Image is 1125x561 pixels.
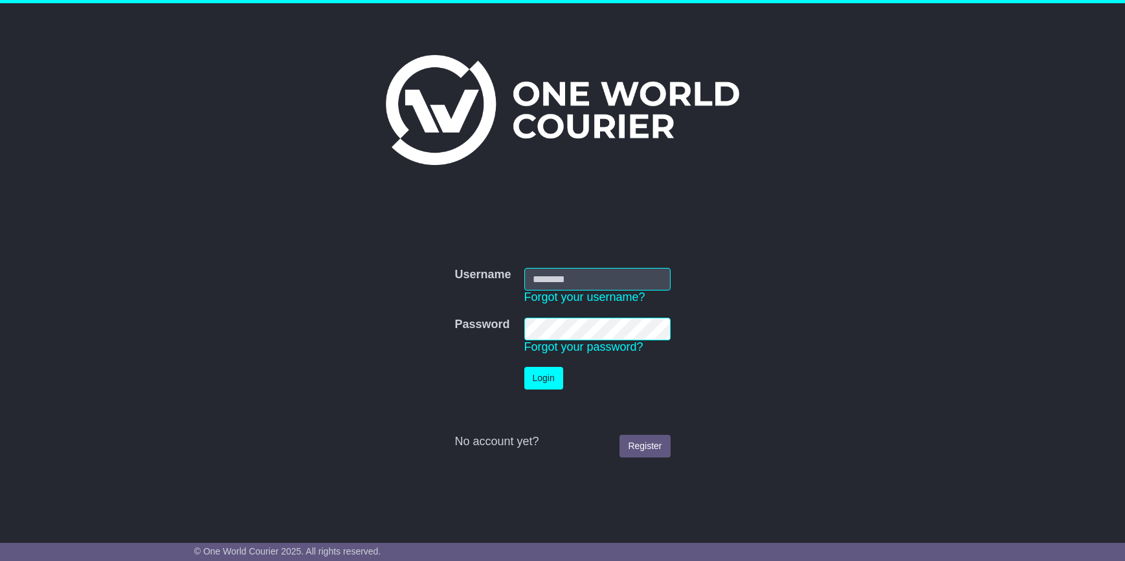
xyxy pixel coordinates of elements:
[619,435,670,457] a: Register
[524,367,563,390] button: Login
[454,318,509,332] label: Password
[386,55,739,165] img: One World
[454,268,511,282] label: Username
[194,546,381,556] span: © One World Courier 2025. All rights reserved.
[524,340,643,353] a: Forgot your password?
[524,291,645,303] a: Forgot your username?
[454,435,670,449] div: No account yet?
